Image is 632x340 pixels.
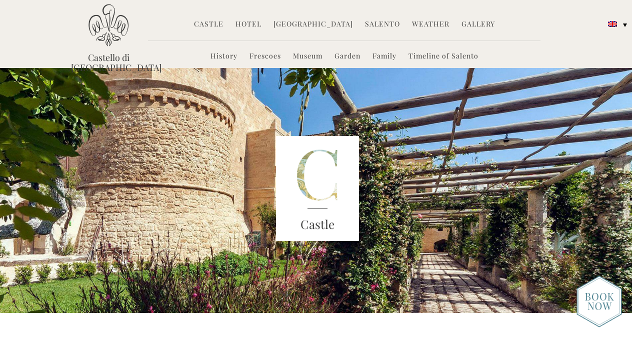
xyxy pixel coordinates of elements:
a: Family [372,51,396,62]
a: History [210,51,237,62]
img: English [608,21,617,27]
a: Garden [334,51,360,62]
a: Castello di [GEOGRAPHIC_DATA] [71,52,146,72]
a: [GEOGRAPHIC_DATA] [273,19,353,30]
a: Museum [293,51,322,62]
a: Castle [194,19,223,30]
img: Castello di Ugento [88,4,128,46]
a: Salento [365,19,400,30]
a: Frescoes [249,51,281,62]
a: Weather [412,19,449,30]
img: new-booknow.png [576,275,622,327]
a: Timeline of Salento [408,51,478,62]
a: Hotel [235,19,261,30]
img: castle-letter.png [276,136,359,241]
a: Gallery [461,19,495,30]
h3: Castle [276,215,359,233]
